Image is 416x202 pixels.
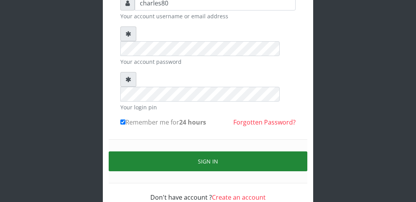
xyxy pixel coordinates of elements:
small: Your account username or email address [120,12,296,20]
small: Your account password [120,58,296,66]
input: Remember me for24 hours [120,119,125,125]
a: Forgotten Password? [233,118,296,126]
a: Create an account [212,193,266,202]
button: Sign in [109,151,307,171]
label: Remember me for [120,118,206,127]
div: Don't have account ? [120,183,296,202]
small: Your login pin [120,103,296,111]
b: 24 hours [179,118,206,126]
